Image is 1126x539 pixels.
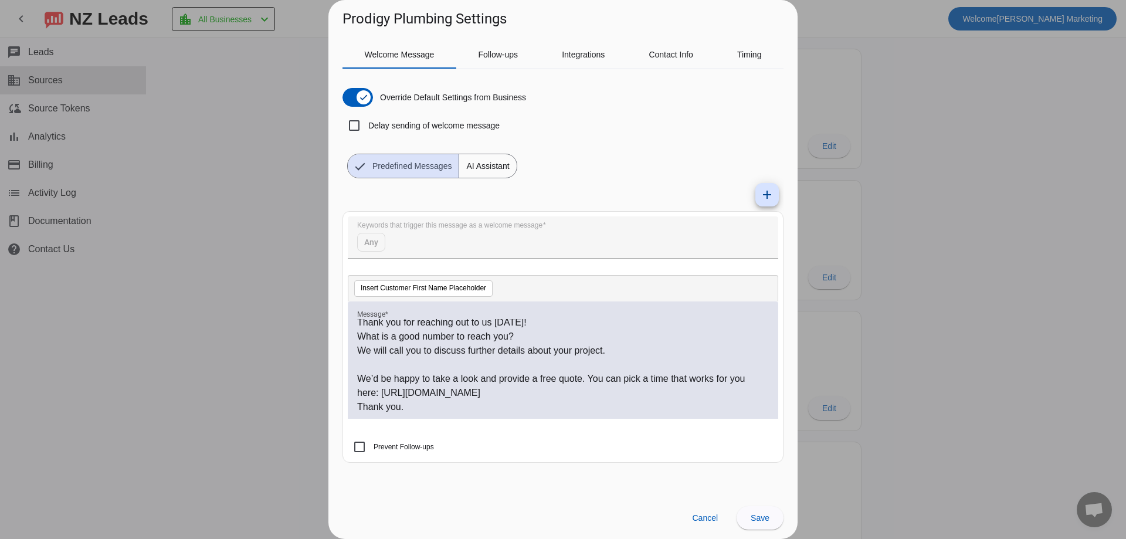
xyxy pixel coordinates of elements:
span: Welcome Message [365,50,435,59]
span: Cancel [692,513,718,523]
label: Prevent Follow-ups [371,441,434,453]
span: Save [751,513,769,523]
span: Predefined Messages [365,154,459,178]
label: Override Default Settings from Business [378,91,526,103]
p: Thank you for reaching out to us [DATE]! [357,316,769,330]
p: Thank you. [357,400,769,414]
span: AI Assistant [459,154,516,178]
span: Timing [737,50,762,59]
button: Insert Customer First Name Placeholder [354,280,493,297]
label: Delay sending of welcome message [366,120,500,131]
span: Integrations [562,50,605,59]
p: We’d be happy to take a look and provide a free quote. You can pick a time that works for you her... [357,372,769,400]
p: We will call you to discuss further details about your project. [357,344,769,358]
button: Save [737,506,784,530]
mat-icon: add [760,188,774,202]
h1: Prodigy Plumbing Settings [342,9,507,28]
span: Contact Info [649,50,693,59]
p: What is a good number to reach you? [357,330,769,344]
span: Follow-ups [478,50,518,59]
mat-label: Keywords that trigger this message as a welcome message [357,222,542,229]
button: Cancel [683,506,727,530]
